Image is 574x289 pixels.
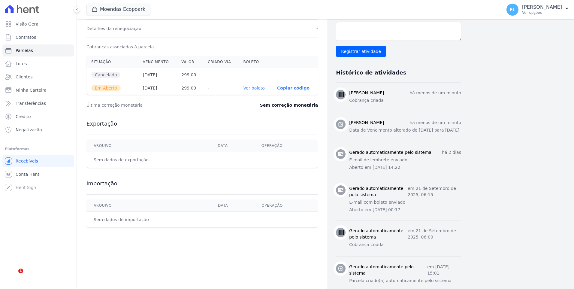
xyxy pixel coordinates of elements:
div: Plataformas [5,145,72,153]
span: Em Aberto [91,85,121,91]
h3: Importação [86,180,318,187]
dt: Cobranças associadas à parcela [86,44,154,50]
th: - [203,81,238,95]
p: em [DATE] 15:01 [427,264,461,276]
h3: [PERSON_NAME] [349,90,384,96]
span: Negativação [16,127,42,133]
span: Conta Hent [16,171,39,177]
h3: [PERSON_NAME] [349,120,384,126]
th: Data [210,140,254,152]
button: Copiar código [277,86,310,90]
dt: Detalhes da renegociação [86,26,141,32]
th: - [239,68,272,82]
a: Minha Carteira [2,84,74,96]
input: Registrar atividade [336,46,386,57]
p: Cobrança criada [349,97,461,104]
p: Ver opções [522,10,562,15]
p: em 21 de Setembro de 2025, 06:15 [408,185,461,198]
span: Parcelas [16,47,33,53]
p: Cobrança criada [349,242,461,248]
th: Arquivo [86,140,210,152]
p: [PERSON_NAME] [522,4,562,10]
p: há menos de um minuto [409,90,461,96]
th: 299,00 [177,81,203,95]
p: E-mail com boleto enviado [349,199,461,205]
dt: Última correção monetária [86,102,223,108]
span: Minha Carteira [16,87,47,93]
span: Clientes [16,74,32,80]
th: Data [211,199,254,212]
p: Parcela criado(a) automaticamente pelo sistema [349,278,461,284]
p: em 21 de Setembro de 2025, 06:00 [408,228,461,240]
dd: Sem correção monetária [260,102,318,108]
span: 1 [18,269,23,273]
td: Sem dados de exportação [86,152,210,168]
a: Recebíveis [2,155,74,167]
a: Parcelas [2,44,74,56]
p: E-mail de lembrete enviado [349,157,461,163]
h3: Gerado automaticamente pelo sistema [349,185,408,198]
th: Operação [254,199,318,212]
th: [DATE] [138,68,177,82]
td: Sem dados de importação [86,212,211,228]
button: RL [PERSON_NAME] Ver opções [502,1,574,18]
p: há menos de um minuto [409,120,461,126]
span: Visão Geral [16,21,40,27]
a: Transferências [2,97,74,109]
th: Arquivo [86,199,211,212]
a: Lotes [2,58,74,70]
h3: Histórico de atividades [336,69,406,76]
iframe: Intercom live chat [6,269,20,283]
th: Criado via [203,56,238,68]
p: Aberto em [DATE] 00:17 [349,207,461,213]
h3: Exportação [86,120,318,127]
h3: Gerado automaticamente pelo sistema [349,228,408,240]
th: Operação [254,140,318,152]
span: Transferências [16,100,46,106]
a: Contratos [2,31,74,43]
a: Conta Hent [2,168,74,180]
span: Crédito [16,114,31,120]
th: [DATE] [138,81,177,95]
p: Data de Vencimento alterado de [DATE] para [DATE] [349,127,461,133]
th: - [203,68,238,82]
h3: Gerado automaticamente pelo sistema [349,264,427,276]
p: há 2 dias [442,149,461,156]
a: Ver boleto [243,86,265,90]
span: Recebíveis [16,158,38,164]
a: Clientes [2,71,74,83]
th: 299,00 [177,68,203,82]
button: Moendas Ecopoark [86,4,150,15]
a: Visão Geral [2,18,74,30]
p: Aberto em [DATE] 14:22 [349,164,461,171]
th: Boleto [239,56,272,68]
th: Situação [86,56,138,68]
span: RL [510,8,515,12]
iframe: Intercom notifications mensagem [5,231,125,273]
th: Vencimento [138,56,177,68]
h3: Gerado automaticamente pelo sistema [349,149,431,156]
th: Valor [177,56,203,68]
dd: - [316,26,318,32]
span: Contratos [16,34,36,40]
span: Cancelado [91,72,120,78]
a: Crédito [2,111,74,123]
a: Negativação [2,124,74,136]
span: Lotes [16,61,27,67]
